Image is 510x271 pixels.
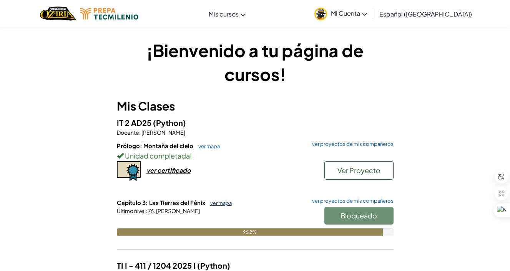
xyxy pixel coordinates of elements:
[117,261,197,270] span: TI I - 411 / 1204 2025 I
[375,3,476,24] a: Español ([GEOGRAPHIC_DATA])
[379,10,472,18] span: Español ([GEOGRAPHIC_DATA])
[141,129,185,136] span: [PERSON_NAME]
[117,38,394,86] h1: ¡Bienvenido a tu página de cursos!
[190,151,192,160] span: !
[197,261,230,270] span: (Python)
[117,199,206,206] span: Capítulo 3: Las Tierras del Fénix
[206,200,232,206] a: ver mapa
[117,207,146,214] span: Último nivel
[308,198,394,203] a: ver proyectos de mis compañeros
[40,6,76,21] a: Ozaria by CodeCombat logo
[314,8,327,20] img: avatar
[331,9,367,17] span: Mi Cuenta
[311,2,371,26] a: Mi Cuenta
[117,97,394,115] h3: Mis Clases
[117,161,141,181] img: certificate-icon.png
[308,142,394,147] a: ver proyectos de mis compañeros
[337,166,380,175] span: Ver Proyecto
[80,8,138,20] img: Tecmilenio logo
[155,207,200,214] span: [PERSON_NAME]
[117,129,139,136] span: Docente
[194,143,220,149] a: ver mapa
[153,118,186,127] span: (Python)
[124,151,190,160] span: Unidad completada
[117,166,191,174] a: ver certificado
[146,207,147,214] span: :
[139,129,141,136] span: :
[40,6,76,21] img: Home
[209,10,239,18] span: Mis cursos
[324,161,394,180] button: Ver Proyecto
[117,142,194,149] span: Prólogo: Montaña del cielo
[147,207,155,214] span: 76.
[205,3,249,24] a: Mis cursos
[146,166,191,174] div: ver certificado
[117,228,383,236] div: 96.2%
[117,118,153,127] span: IT 2 AD25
